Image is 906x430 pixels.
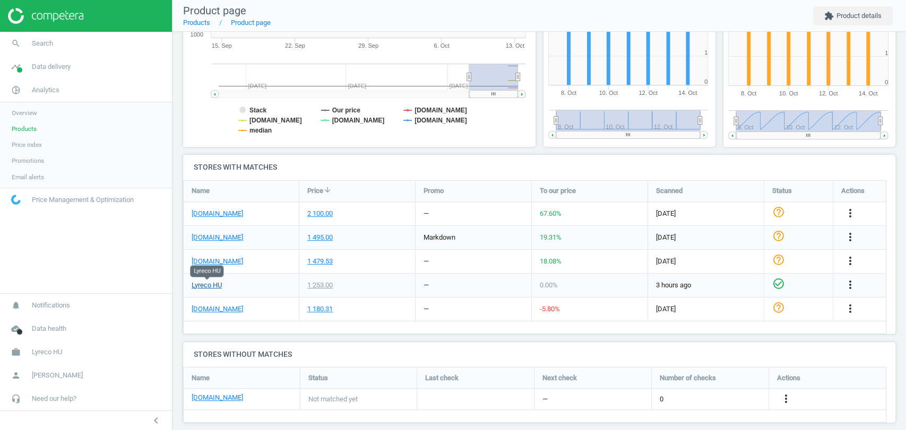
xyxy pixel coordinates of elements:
button: chevron_left [143,414,169,427]
div: 1 253.00 [307,280,333,290]
text: 1000 [191,31,203,38]
span: Actions [841,186,865,196]
div: 1 495.00 [307,233,333,242]
i: cloud_done [6,319,26,339]
div: — [424,304,429,314]
i: person [6,365,26,385]
tspan: [DOMAIN_NAME] [415,117,467,124]
tspan: 10. Oct [599,90,617,96]
tspan: 14. Oct [859,90,877,96]
span: 19.31 % [540,233,562,241]
tspan: [DOMAIN_NAME] [332,117,385,124]
span: Search [32,39,53,48]
a: [DOMAIN_NAME] [192,393,243,402]
span: 3 hours ago [656,280,756,290]
span: Notifications [32,301,70,310]
span: Actions [777,373,800,383]
tspan: 6. Oct [434,42,449,49]
span: — [542,394,548,404]
div: — [424,209,429,218]
i: chevron_left [150,414,162,427]
span: Number of checks [660,373,716,383]
i: more_vert [844,302,857,315]
i: help_outline [772,253,785,266]
tspan: 10. Oct [779,90,798,96]
tspan: Stack [249,107,266,114]
span: 0 [660,394,663,404]
tspan: 8. Oct [741,90,756,96]
button: more_vert [844,231,857,244]
tspan: 12. Oct [638,90,657,96]
i: more_vert [844,255,857,267]
a: Product page [231,19,271,27]
i: more_vert [844,207,857,220]
div: Lyreco HU [190,265,223,277]
span: Promotions [12,156,44,165]
span: Data health [32,324,66,334]
a: Lyreco HU [192,280,222,290]
span: 0.00 % [540,281,558,289]
i: arrow_downward [323,186,332,194]
a: [DOMAIN_NAME] [192,233,243,242]
span: -5.80 % [540,305,560,313]
span: Status [772,186,792,196]
span: 67.60 % [540,209,562,217]
button: more_vert [844,207,857,221]
button: more_vert [780,392,792,406]
text: 1 [704,50,707,56]
span: Lyreco HU [32,347,62,357]
span: [DATE] [656,209,756,218]
text: 0 [704,79,707,85]
span: [DATE] [656,233,756,242]
i: timeline [6,57,26,77]
span: 18.08 % [540,257,562,265]
span: Products [12,125,37,133]
span: Name [192,186,210,196]
i: help_outline [772,230,785,242]
div: — [424,280,429,290]
i: extension [824,11,834,21]
span: Price Management & Optimization [32,195,134,205]
h4: Stores without matches [183,342,895,367]
i: pie_chart_outlined [6,80,26,100]
text: 0 [885,79,888,85]
i: help_outline [772,206,785,218]
span: Analytics [32,85,59,95]
span: [PERSON_NAME] [32,371,83,380]
div: — [424,257,429,266]
i: work [6,342,26,362]
i: more_vert [844,231,857,243]
tspan: [DOMAIN_NAME] [415,107,467,114]
img: ajHJNr6hYgQAAAAASUVORK5CYII= [8,8,83,24]
i: check_circle_outline [772,277,785,290]
span: Promo [424,186,444,196]
i: headset_mic [6,389,26,409]
span: Need our help? [32,394,76,403]
span: Status [308,373,328,383]
span: Data delivery [32,62,71,72]
span: Product page [183,4,246,17]
div: 1 180.31 [307,304,333,314]
button: more_vert [844,255,857,268]
i: search [6,33,26,54]
img: wGWNvw8QSZomAAAAABJRU5ErkJggg== [11,195,21,205]
button: extensionProduct details [813,6,893,25]
text: 1 [885,50,888,56]
i: more_vert [780,392,792,405]
a: Products [183,19,210,27]
tspan: 8. Oct [560,90,576,96]
tspan: 12. Oct [819,90,838,96]
button: more_vert [844,278,857,292]
span: Price index [12,141,42,149]
span: [DATE] [656,257,756,266]
span: Overview [12,109,37,117]
tspan: [DOMAIN_NAME] [249,117,302,124]
tspan: 13. Oct [506,42,524,49]
a: [DOMAIN_NAME] [192,304,243,314]
h4: Stores with matches [183,155,895,180]
tspan: 15. Sep [212,42,232,49]
span: Price [307,186,323,196]
span: Next check [542,373,577,383]
a: [DOMAIN_NAME] [192,209,243,218]
span: [DATE] [656,304,756,314]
